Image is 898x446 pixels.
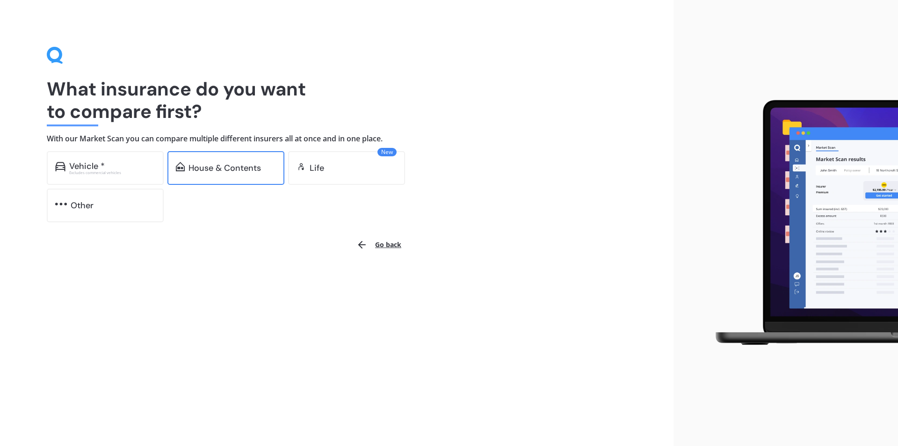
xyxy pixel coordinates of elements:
[702,95,898,352] img: laptop.webp
[71,201,94,210] div: Other
[55,162,65,171] img: car.f15378c7a67c060ca3f3.svg
[297,162,306,171] img: life.f720d6a2d7cdcd3ad642.svg
[47,134,627,144] h4: With our Market Scan you can compare multiple different insurers all at once and in one place.
[47,78,627,123] h1: What insurance do you want to compare first?
[69,161,105,171] div: Vehicle *
[55,199,67,209] img: other.81dba5aafe580aa69f38.svg
[351,234,407,256] button: Go back
[310,163,324,173] div: Life
[377,148,397,156] span: New
[69,171,155,175] div: Excludes commercial vehicles
[188,163,261,173] div: House & Contents
[176,162,185,171] img: home-and-contents.b802091223b8502ef2dd.svg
